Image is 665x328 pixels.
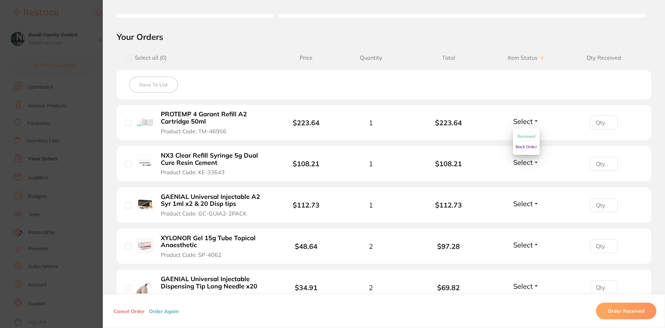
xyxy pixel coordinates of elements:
[161,152,268,166] b: NX3 Clear Refill Syringe 5g Dual Cure Resin Cement
[131,54,167,61] span: Select all ( 0 )
[513,158,533,167] span: Select
[590,116,618,129] input: Qty
[513,241,533,249] span: Select
[511,241,541,249] button: Select
[517,131,535,142] button: Received
[511,117,541,126] button: Select
[161,169,225,175] span: Product Code: KE-33643
[517,134,535,139] span: Received
[136,113,153,131] img: PROTEMP 4 Garant Refill A2 Cartridge 50ml
[280,54,332,61] span: Price
[369,242,373,250] span: 2
[590,198,618,212] input: Qty
[369,201,373,209] span: 1
[161,193,268,208] b: GAENIAL Universal Injectable A2 Syr 1ml x2 & 20 Disp tips
[293,159,319,168] b: $108.21
[161,128,226,134] span: Product Code: TM-46956
[136,154,153,171] img: NX3 Clear Refill Syringe 5g Dual Cure Resin Cement
[136,196,153,213] img: GAENIAL Universal Injectable A2 Syr 1ml x2 & 20 Disp tips
[136,278,153,295] img: GAENIAL Universal Injectable Dispensing Tip Long Needle x20
[410,160,488,168] b: $108.21
[159,234,270,259] button: XYLONOR Gel 15g Tube Topical Anaesthetic Product Code: SP-4062
[369,119,373,127] span: 1
[590,157,618,171] input: Qty
[136,237,153,254] img: XYLONOR Gel 15g Tube Topical Anaesthetic
[161,210,247,217] span: Product Code: GC-GUIA2-2PACK
[410,119,488,127] b: $223.64
[511,282,541,291] button: Select
[161,252,222,258] span: Product Code: SP-4062
[369,284,373,292] span: 2
[161,235,268,249] b: XYLONOR Gel 15g Tube Topical Anaesthetic
[295,283,317,292] b: $34.91
[410,242,488,250] b: $97.28
[293,118,319,127] b: $223.64
[516,144,537,149] span: Back Order
[332,54,410,61] span: Quantity
[295,242,317,251] b: $48.64
[590,239,618,253] input: Qty
[596,303,656,319] button: Order Received
[511,199,541,208] button: Select
[159,193,270,217] button: GAENIAL Universal Injectable A2 Syr 1ml x2 & 20 Disp tips Product Code: GC-GUIA2-2PACK
[129,77,178,93] button: Save To List
[147,308,181,314] button: Order Again
[117,32,651,42] h2: Your Orders
[565,54,643,61] span: Qty Received
[513,282,533,291] span: Select
[159,152,270,176] button: NX3 Clear Refill Syringe 5g Dual Cure Resin Cement Product Code: KE-33643
[161,293,251,299] span: Product Code: GC-GUITIP20-LONG
[410,201,488,209] b: $112.73
[511,158,541,167] button: Select
[590,280,618,294] input: Qty
[159,275,270,300] button: GAENIAL Universal Injectable Dispensing Tip Long Needle x20 Product Code: GC-GUITIP20-LONG
[161,111,268,125] b: PROTEMP 4 Garant Refill A2 Cartridge 50ml
[410,284,488,292] b: $69.82
[159,110,270,135] button: PROTEMP 4 Garant Refill A2 Cartridge 50ml Product Code: TM-46956
[410,54,488,61] span: Total
[513,199,533,208] span: Select
[369,160,373,168] span: 1
[513,117,533,126] span: Select
[161,276,268,290] b: GAENIAL Universal Injectable Dispensing Tip Long Needle x20
[488,54,565,61] span: Item Status
[293,201,319,209] b: $112.73
[516,142,537,152] button: Back Order
[111,308,147,314] button: Cancel Order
